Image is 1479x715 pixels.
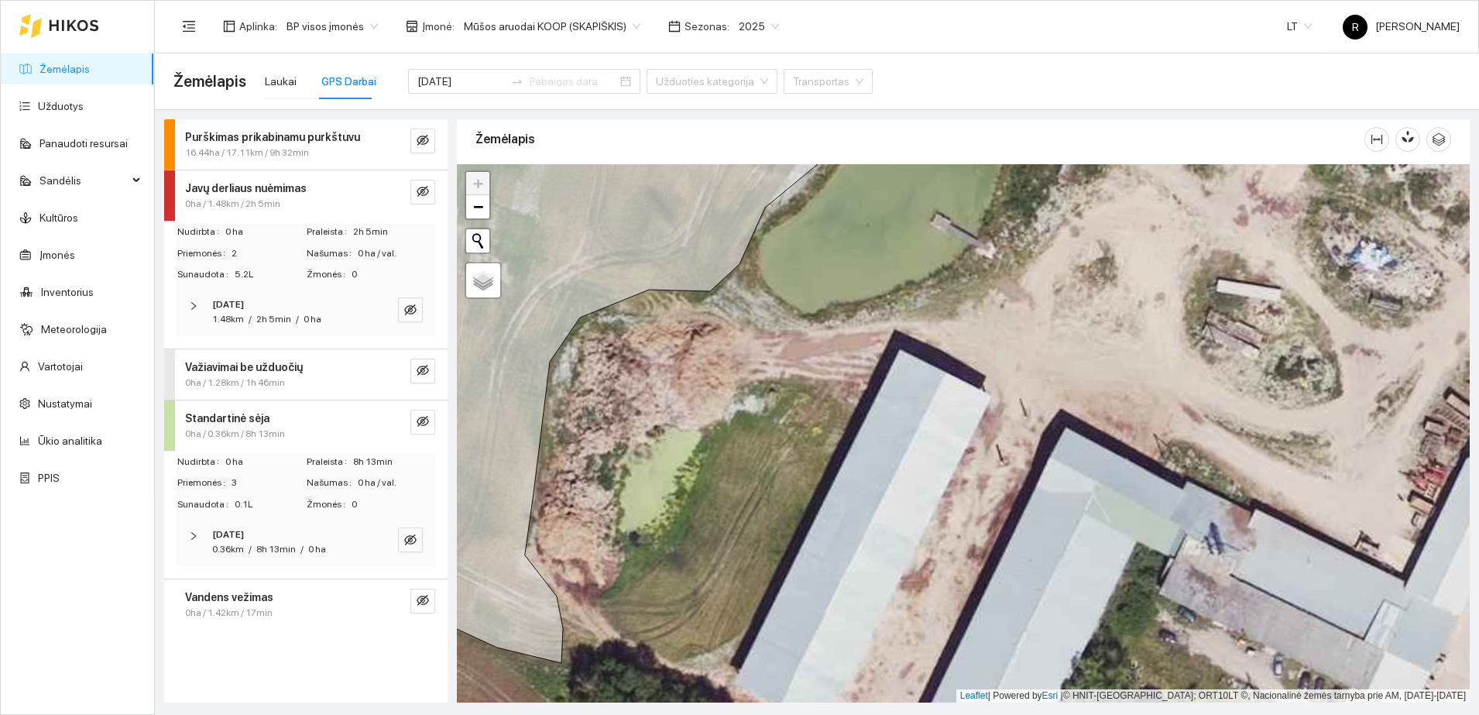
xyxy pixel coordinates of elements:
[164,349,448,400] div: Važiavimai be užduočių0ha / 1.28km / 1h 46mineye-invisible
[177,246,232,261] span: Priemonės
[249,314,252,325] span: /
[185,606,273,620] span: 0ha / 1.42km / 17min
[398,297,423,322] button: eye-invisible
[307,476,358,490] span: Našumas
[410,589,435,614] button: eye-invisible
[321,73,376,90] div: GPS Darbai
[182,19,196,33] span: menu-fold
[404,534,417,548] span: eye-invisible
[177,225,225,239] span: Nudirbta
[304,314,321,325] span: 0 ha
[466,263,500,297] a: Layers
[410,410,435,435] button: eye-invisible
[177,497,235,512] span: Sunaudota
[410,359,435,383] button: eye-invisible
[358,476,434,490] span: 0 ha / val.
[1352,15,1359,40] span: R
[265,73,297,90] div: Laukai
[177,476,232,490] span: Priemonės
[39,249,75,261] a: Įmonės
[956,689,1470,703] div: | Powered by © HNIT-[GEOGRAPHIC_DATA]; ORT10LT ©, Nacionalinė žemės tarnyba prie AM, [DATE]-[DATE]
[1042,690,1059,701] a: Esri
[398,528,423,552] button: eye-invisible
[164,119,448,170] div: Purškimas prikabinamu purkštuvu16.44ha / 17.11km / 9h 32mineye-invisible
[307,497,352,512] span: Žmonės
[307,455,353,469] span: Praleista
[38,100,84,112] a: Užduotys
[189,301,198,311] span: right
[235,267,305,282] span: 5.2L
[256,544,296,555] span: 8h 13min
[404,304,417,318] span: eye-invisible
[185,182,307,194] strong: Javų derliaus nuėmimas
[1365,133,1388,146] span: column-width
[475,117,1364,161] div: Žemėlapis
[173,11,204,42] button: menu-fold
[239,18,277,35] span: Aplinka :
[511,75,523,88] span: to
[212,314,244,325] span: 1.48km
[417,415,429,430] span: eye-invisible
[41,323,107,335] a: Meteorologija
[466,195,489,218] a: Zoom out
[358,246,434,261] span: 0 ha / val.
[38,360,83,373] a: Vartotojai
[177,455,225,469] span: Nudirbta
[185,376,285,390] span: 0ha / 1.28km / 1h 46min
[38,397,92,410] a: Nustatymai
[189,531,198,541] span: right
[185,427,285,442] span: 0ha / 0.36km / 8h 13min
[38,472,60,484] a: PPIS
[212,544,244,555] span: 0.36km
[417,73,505,90] input: Pradžios data
[39,137,128,150] a: Panaudoti resursai
[185,361,303,373] strong: Važiavimai be užduočių
[353,455,434,469] span: 8h 13min
[960,690,988,701] a: Leaflet
[685,18,729,35] span: Sezonas :
[1287,15,1312,38] span: LT
[212,299,244,310] strong: [DATE]
[1343,20,1460,33] span: [PERSON_NAME]
[739,15,779,38] span: 2025
[511,75,523,88] span: swap-right
[307,267,352,282] span: Žmonės
[1061,690,1063,701] span: |
[235,497,305,512] span: 0.1L
[225,225,305,239] span: 0 ha
[417,134,429,149] span: eye-invisible
[308,544,326,555] span: 0 ha
[668,20,681,33] span: calendar
[38,435,102,447] a: Ūkio analitika
[417,185,429,200] span: eye-invisible
[464,15,640,38] span: Mūšos aruodai KOOP (SKAPIŠKIS)
[232,476,305,490] span: 3
[177,288,435,336] div: [DATE]1.48km/2h 5min/0 haeye-invisible
[249,544,252,555] span: /
[410,180,435,205] button: eye-invisible
[185,591,273,603] strong: Vandens vežimas
[232,246,305,261] span: 2
[41,286,94,298] a: Inventorius
[422,18,455,35] span: Įmonė :
[353,225,434,239] span: 2h 5min
[307,225,353,239] span: Praleista
[185,412,269,425] strong: Standartinė sėja
[410,129,435,153] button: eye-invisible
[164,579,448,630] div: Vandens vežimas0ha / 1.42km / 17mineye-invisible
[164,400,448,451] div: Standartinė sėja0ha / 0.36km / 8h 13mineye-invisible
[352,497,434,512] span: 0
[473,197,483,216] span: −
[185,131,360,143] strong: Purškimas prikabinamu purkštuvu
[352,267,434,282] span: 0
[417,364,429,379] span: eye-invisible
[223,20,235,33] span: layout
[473,174,483,193] span: +
[177,267,235,282] span: Sunaudota
[39,63,90,75] a: Žemėlapis
[173,69,246,94] span: Žemėlapis
[185,197,280,211] span: 0ha / 1.48km / 2h 5min
[307,246,358,261] span: Našumas
[466,229,489,253] button: Initiate a new search
[1364,127,1389,152] button: column-width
